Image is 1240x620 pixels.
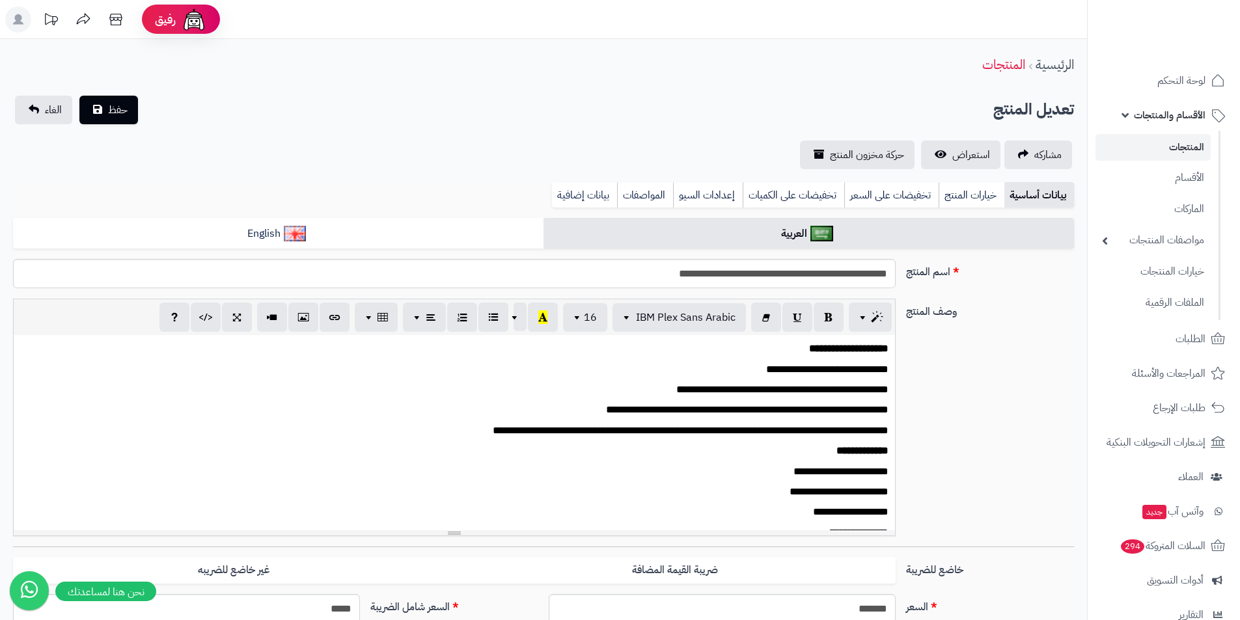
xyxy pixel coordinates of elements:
[1121,539,1144,554] span: 294
[1141,502,1204,520] span: وآتس آب
[1107,433,1206,452] span: إشعارات التحويلات البنكية
[1095,392,1232,424] a: طلبات الإرجاع
[544,218,1074,250] a: العربية
[1120,537,1206,555] span: السلات المتروكة
[952,147,990,163] span: استعراض
[108,102,128,118] span: حفظ
[844,182,939,208] a: تخفيضات على السعر
[13,557,454,584] label: غير خاضع للضريبه
[155,12,176,27] span: رفيق
[1095,496,1232,527] a: وآتس آبجديد
[993,96,1074,123] h2: تعديل المنتج
[1095,565,1232,596] a: أدوات التسويق
[901,594,1079,615] label: السعر
[365,594,544,615] label: السعر شامل الضريبة
[1095,258,1211,286] a: خيارات المنتجات
[1004,182,1074,208] a: بيانات أساسية
[636,310,736,325] span: IBM Plex Sans Arabic
[1153,399,1206,417] span: طلبات الإرجاع
[15,96,72,124] a: الغاء
[1095,358,1232,389] a: المراجعات والأسئلة
[1036,55,1074,74] a: الرئيسية
[45,102,62,118] span: الغاء
[1095,195,1211,223] a: الماركات
[79,96,138,124] button: حفظ
[1095,427,1232,458] a: إشعارات التحويلات البنكية
[284,226,307,241] img: English
[1034,147,1062,163] span: مشاركه
[673,182,743,208] a: إعدادات السيو
[1157,72,1206,90] span: لوحة التحكم
[552,182,617,208] a: بيانات إضافية
[454,557,896,584] label: ضريبة القيمة المضافة
[1095,461,1232,492] a: العملاء
[1095,530,1232,561] a: السلات المتروكة294
[901,557,1079,578] label: خاضع للضريبة
[181,7,207,33] img: ai-face.png
[1095,134,1211,161] a: المنتجات
[617,182,673,208] a: المواصفات
[1095,323,1232,355] a: الطلبات
[1147,571,1204,589] span: أدوات التسويق
[921,141,1000,169] a: استعراض
[1004,141,1072,169] a: مشاركه
[1095,164,1211,192] a: الأقسام
[830,147,904,163] span: حركة مخزون المنتج
[1178,468,1204,486] span: العملاء
[1142,505,1166,519] span: جديد
[743,182,844,208] a: تخفيضات على الكميات
[1095,65,1232,96] a: لوحة التحكم
[800,141,915,169] a: حركة مخزون المنتج
[1134,106,1206,124] span: الأقسام والمنتجات
[1095,226,1211,254] a: مواصفات المنتجات
[901,259,1079,280] label: اسم المنتج
[939,182,1004,208] a: خيارات المنتج
[1132,364,1206,383] span: المراجعات والأسئلة
[982,55,1025,74] a: المنتجات
[901,299,1079,319] label: وصف المنتج
[584,310,597,325] span: 16
[1176,330,1206,348] span: الطلبات
[613,303,746,332] button: IBM Plex Sans Arabic
[563,303,607,332] button: 16
[34,7,67,36] a: تحديثات المنصة
[810,226,833,241] img: العربية
[13,218,544,250] a: English
[1095,289,1211,317] a: الملفات الرقمية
